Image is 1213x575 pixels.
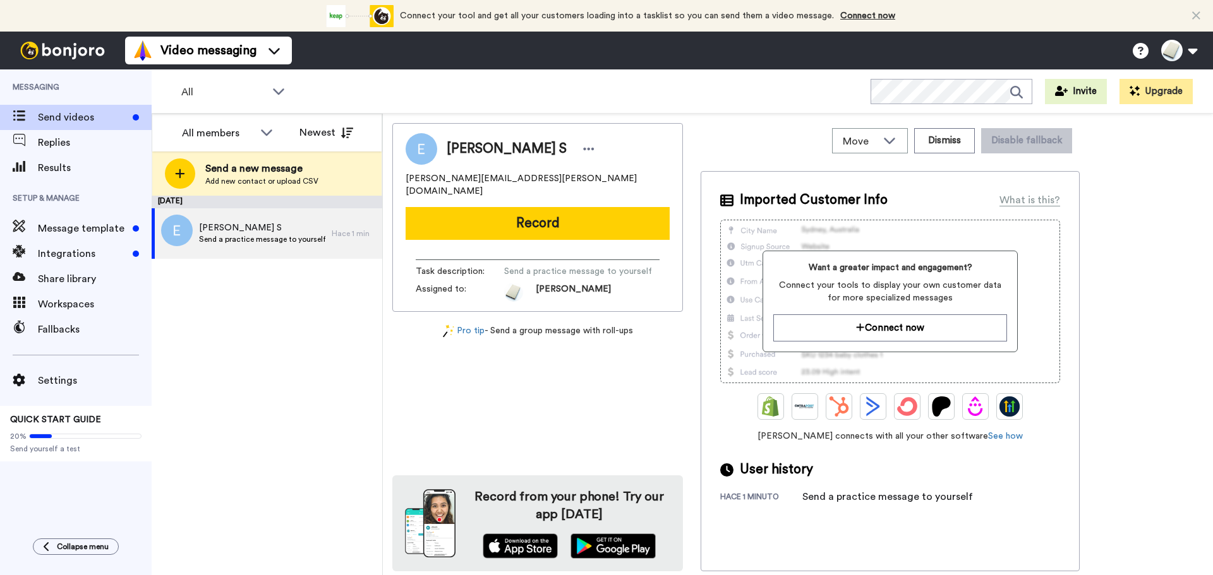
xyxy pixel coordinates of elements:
[400,11,834,20] span: Connect your tool and get all your customers loading into a tasklist so you can send them a video...
[38,135,152,150] span: Replies
[38,110,128,125] span: Send videos
[416,265,504,278] span: Task description :
[965,396,986,417] img: Drip
[536,283,611,302] span: [PERSON_NAME]
[1119,79,1193,104] button: Upgrade
[38,160,152,175] span: Results
[863,396,883,417] img: ActiveCampaign
[773,279,1006,304] span: Connect your tools to display your own customer data for more specialized messages
[840,11,895,20] a: Connect now
[740,460,813,479] span: User history
[802,489,973,504] div: Send a practice message to yourself
[999,193,1060,208] div: What is this?
[829,396,849,417] img: Hubspot
[761,396,781,417] img: Shopify
[38,322,152,337] span: Fallbacks
[182,126,254,141] div: All members
[15,42,110,59] img: bj-logo-header-white.svg
[152,196,382,208] div: [DATE]
[133,40,153,61] img: vm-color.svg
[740,191,888,210] span: Imported Customer Info
[443,324,454,338] img: magic-wand.svg
[931,396,951,417] img: Patreon
[38,271,152,287] span: Share library
[38,297,152,312] span: Workspaces
[205,161,318,176] span: Send a new message
[988,432,1023,441] a: See how
[914,128,975,153] button: Dismiss
[504,265,652,278] span: Send a practice message to yourself
[406,133,437,165] img: Image of Erich mellado s
[405,489,456,557] img: download
[570,533,656,559] img: playstore
[332,228,376,239] div: Hace 1 min
[160,42,256,59] span: Video messaging
[981,128,1072,153] button: Disable fallback
[10,415,101,424] span: QUICK START GUIDE
[10,444,142,454] span: Send yourself a test
[38,246,128,261] span: Integrations
[205,176,318,186] span: Add new contact or upload CSV
[468,488,670,523] h4: Record from your phone! Try our app [DATE]
[290,120,363,145] button: Newest
[897,396,917,417] img: ConvertKit
[999,396,1020,417] img: GoHighLevel
[181,85,266,100] span: All
[161,215,193,246] img: e.png
[843,134,877,149] span: Move
[504,283,523,302] img: ACg8ocJHUgVD8rsvT3q4VIzfemBc7t4RPj9IXn2ZRnZlX75lFLSt7eE=s96-c
[483,533,558,559] img: appstore
[795,396,815,417] img: Ontraport
[1045,79,1107,104] button: Invite
[447,139,567,158] span: [PERSON_NAME] S
[416,283,504,302] span: Assigned to:
[773,314,1006,341] button: Connect now
[10,431,27,441] span: 20%
[38,373,152,388] span: Settings
[406,207,670,240] button: Record
[199,234,325,244] span: Send a practice message to yourself
[406,172,670,198] span: [PERSON_NAME][EMAIL_ADDRESS][PERSON_NAME][DOMAIN_NAME]
[720,492,802,504] div: hace 1 minuto
[443,324,485,338] a: Pro tip
[38,221,128,236] span: Message template
[773,261,1006,274] span: Want a greater impact and engagement?
[199,222,325,234] span: [PERSON_NAME] S
[324,5,394,27] div: animation
[720,430,1060,442] span: [PERSON_NAME] connects with all your other software
[57,542,109,552] span: Collapse menu
[33,538,119,555] button: Collapse menu
[392,324,683,338] div: - Send a group message with roll-ups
